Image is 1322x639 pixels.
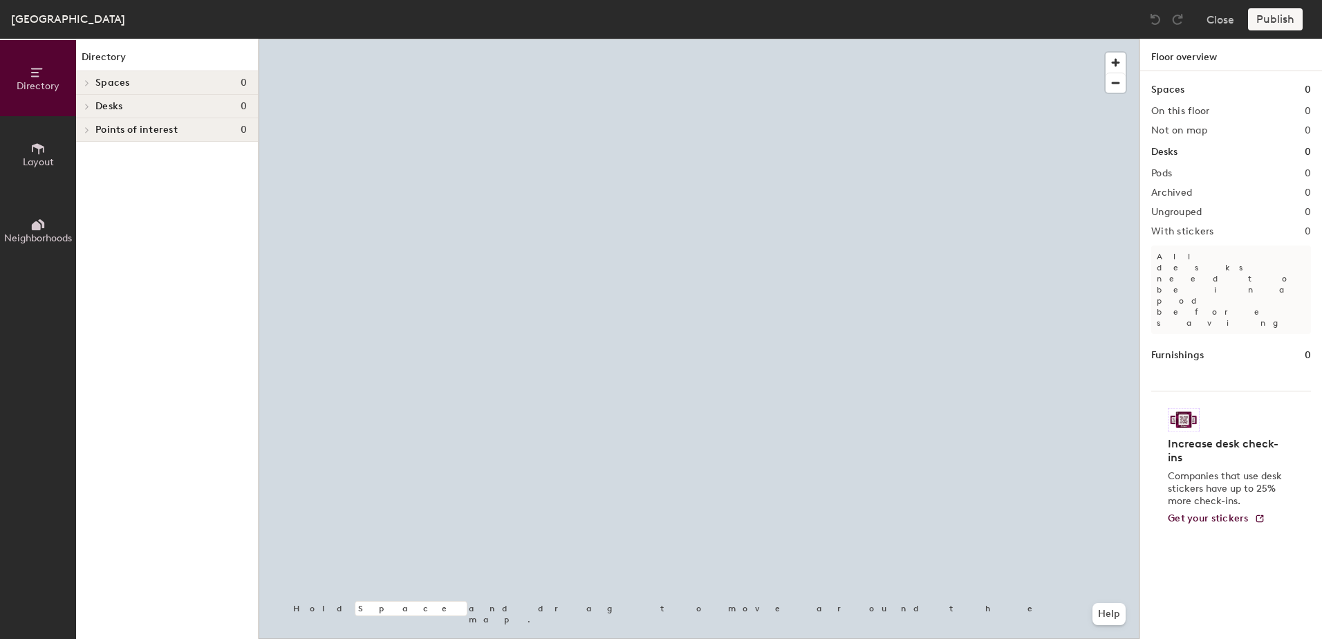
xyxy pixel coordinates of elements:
[241,101,247,112] span: 0
[95,77,130,89] span: Spaces
[1151,226,1214,237] h2: With stickers
[241,124,247,136] span: 0
[1305,348,1311,363] h1: 0
[1148,12,1162,26] img: Undo
[1305,187,1311,198] h2: 0
[1168,513,1265,525] a: Get your stickers
[17,80,59,92] span: Directory
[1140,39,1322,71] h1: Floor overview
[76,50,258,71] h1: Directory
[1151,187,1192,198] h2: Archived
[4,232,72,244] span: Neighborhoods
[1168,512,1249,524] span: Get your stickers
[1151,82,1184,98] h1: Spaces
[1151,145,1177,160] h1: Desks
[1305,125,1311,136] h2: 0
[1305,82,1311,98] h1: 0
[1305,226,1311,237] h2: 0
[1305,145,1311,160] h1: 0
[1151,168,1172,179] h2: Pods
[95,101,122,112] span: Desks
[1305,207,1311,218] h2: 0
[1168,437,1286,465] h4: Increase desk check-ins
[1151,246,1311,334] p: All desks need to be in a pod before saving
[1305,106,1311,117] h2: 0
[1305,168,1311,179] h2: 0
[1171,12,1184,26] img: Redo
[1168,408,1200,432] img: Sticker logo
[11,10,125,28] div: [GEOGRAPHIC_DATA]
[1151,207,1202,218] h2: Ungrouped
[1168,470,1286,508] p: Companies that use desk stickers have up to 25% more check-ins.
[23,156,54,168] span: Layout
[1151,348,1204,363] h1: Furnishings
[1207,8,1234,30] button: Close
[95,124,178,136] span: Points of interest
[1151,106,1210,117] h2: On this floor
[241,77,247,89] span: 0
[1151,125,1207,136] h2: Not on map
[1092,603,1126,625] button: Help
